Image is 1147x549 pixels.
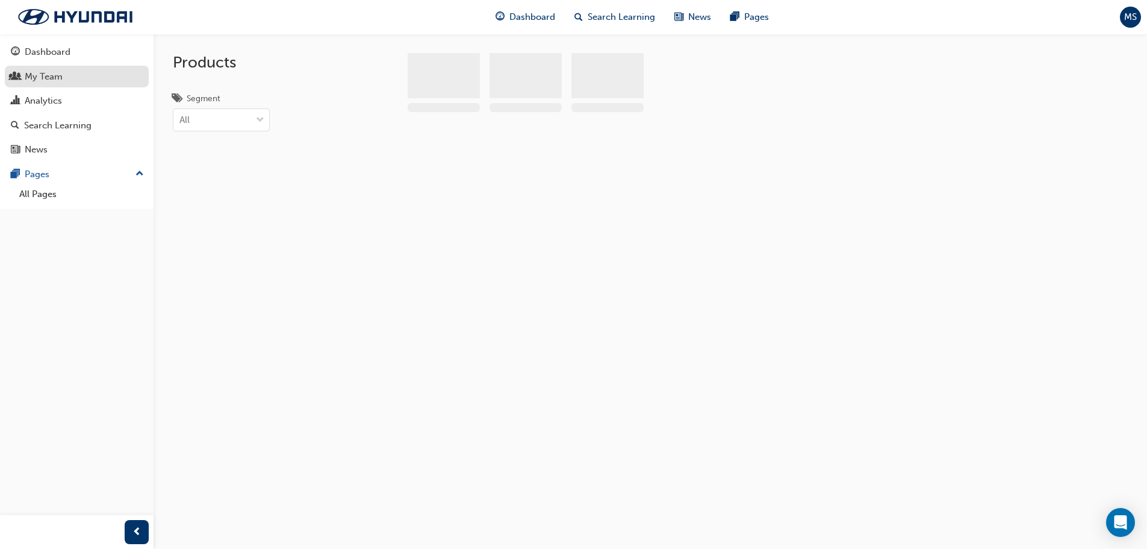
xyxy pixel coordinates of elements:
[730,10,739,25] span: pages-icon
[674,10,683,25] span: news-icon
[179,113,190,127] div: All
[5,163,149,186] button: Pages
[256,113,264,128] span: down-icon
[5,66,149,88] a: My Team
[132,525,141,540] span: prev-icon
[25,94,62,108] div: Analytics
[1106,508,1135,537] div: Open Intercom Messenger
[665,5,721,30] a: news-iconNews
[509,10,555,24] span: Dashboard
[5,90,149,112] a: Analytics
[6,4,145,30] img: Trak
[486,5,565,30] a: guage-iconDashboard
[25,70,63,84] div: My Team
[496,10,505,25] span: guage-icon
[11,121,19,131] span: search-icon
[5,41,149,63] a: Dashboard
[1124,10,1137,24] span: MS
[565,5,665,30] a: search-iconSearch Learning
[1120,7,1141,28] button: MS
[24,119,92,133] div: Search Learning
[11,96,20,107] span: chart-icon
[25,168,49,181] div: Pages
[744,10,769,24] span: Pages
[25,143,48,157] div: News
[11,145,20,155] span: news-icon
[135,166,144,182] span: up-icon
[588,10,655,24] span: Search Learning
[187,93,220,105] div: Segment
[5,39,149,163] button: DashboardMy TeamAnalyticsSearch LearningNews
[5,139,149,161] a: News
[173,94,182,105] span: tags-icon
[11,169,20,180] span: pages-icon
[11,72,20,83] span: people-icon
[25,45,70,59] div: Dashboard
[721,5,779,30] a: pages-iconPages
[5,115,149,137] a: Search Learning
[173,53,270,72] h2: Products
[688,10,711,24] span: News
[574,10,583,25] span: search-icon
[14,185,149,204] a: All Pages
[11,47,20,58] span: guage-icon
